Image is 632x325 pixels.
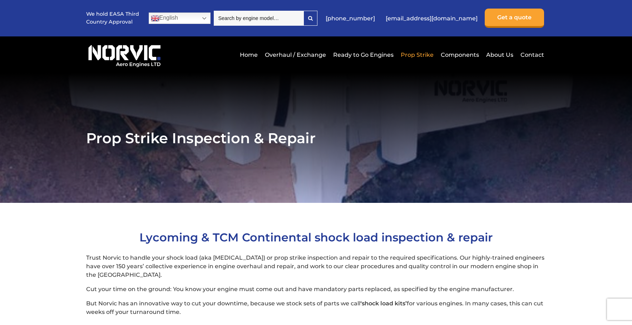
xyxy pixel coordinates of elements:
[86,299,546,316] p: But Norvic has an innovative way to cut your downtime, because we stock sets of parts we call for...
[149,12,211,24] a: English
[86,285,546,294] p: Cut your time on the ground: You know your engine must come out and have mandatory parts replaced...
[86,254,546,279] p: Trust Norvic to handle your shock load (aka [MEDICAL_DATA]) or prop strike inspection and repair ...
[331,46,395,64] a: Ready to Go Engines
[439,46,481,64] a: Components
[263,46,328,64] a: Overhaul / Exchange
[86,129,546,147] h1: Prop Strike Inspection & Repair
[86,42,163,67] img: Norvic Aero Engines logo
[238,46,260,64] a: Home
[322,10,379,27] a: [PHONE_NUMBER]
[399,46,435,64] a: Prop Strike
[151,14,159,22] img: en
[214,11,303,26] input: Search by engine model…
[86,10,140,26] p: We hold EASA Third Country Approval
[484,46,515,64] a: About Us
[519,46,544,64] a: Contact
[360,300,407,307] strong: ‘shock load kits’
[382,10,481,27] a: [EMAIL_ADDRESS][DOMAIN_NAME]
[139,230,493,244] span: Lycoming & TCM Continental shock load inspection & repair
[485,9,544,28] a: Get a quote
